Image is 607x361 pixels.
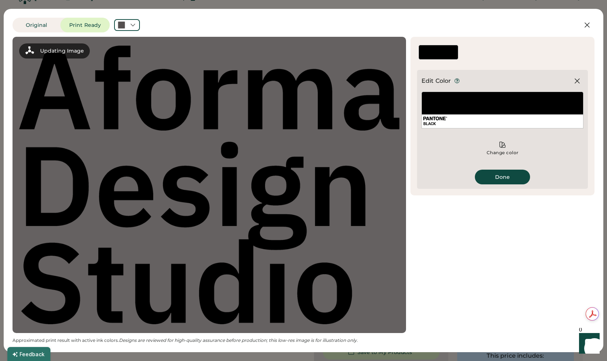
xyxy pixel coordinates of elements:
div: Change color [486,150,519,156]
div: Approximated print result with active ink colors. [13,337,406,343]
div: Edit Color [421,77,451,85]
em: Designs are reviewed for high-quality assurance before production; this low-res image is for illu... [119,337,358,343]
img: Pantone Logo [423,117,447,120]
button: Print Ready [60,18,110,32]
iframe: Front Chat [572,328,604,360]
button: Original [13,18,60,32]
button: Done [475,170,530,184]
div: BLACK [423,121,582,127]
